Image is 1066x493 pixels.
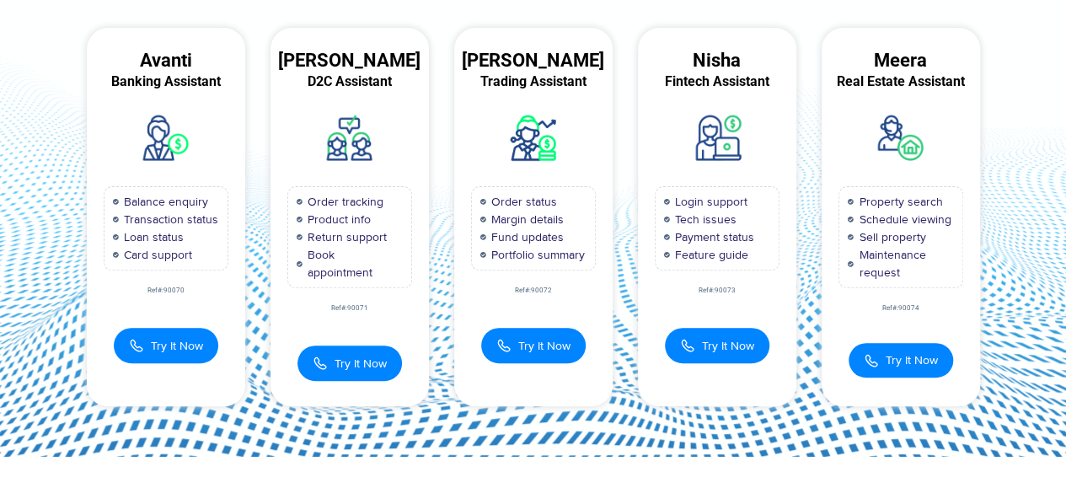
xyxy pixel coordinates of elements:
div: Ref#:90072 [454,287,613,294]
span: Loan status [120,228,184,246]
div: D2C Assistant [271,74,429,89]
div: Ref#:90071 [271,305,429,312]
div: Ref#:90070 [87,287,245,294]
div: Fintech Assistant [638,74,796,89]
div: Real Estate Assistant [822,74,980,89]
span: Transaction status [120,211,218,228]
img: Call Icon [864,353,879,368]
div: Ref#:90073 [638,287,796,294]
button: Try It Now [114,328,218,363]
button: Try It Now [849,343,953,378]
span: Tech issues [671,211,737,228]
img: Call Icon [496,336,512,355]
div: Trading Assistant [454,74,613,89]
div: [PERSON_NAME] [454,53,613,68]
span: Try It Now [702,337,754,355]
span: Try It Now [886,351,938,369]
span: Login support [671,193,747,211]
span: Margin details [487,211,564,228]
span: Sell property [854,228,925,246]
div: Avanti [87,53,245,68]
span: Feature guide [671,246,748,264]
img: Call Icon [313,354,328,372]
span: Product info [303,211,371,228]
div: Nisha [638,53,796,68]
img: Call Icon [129,336,144,355]
div: Banking Assistant [87,74,245,89]
span: Balance enquiry [120,193,208,211]
span: Schedule viewing [854,211,951,228]
span: Portfolio summary [487,246,585,264]
span: Try It Now [518,337,570,355]
button: Try It Now [665,328,769,363]
div: Meera [822,53,980,68]
span: Fund updates [487,228,564,246]
span: Order status [487,193,557,211]
span: Payment status [671,228,754,246]
button: Try It Now [297,346,402,381]
span: Return support [303,228,387,246]
span: Book appointment [303,246,402,281]
span: Order tracking [303,193,383,211]
span: Try It Now [335,355,387,372]
div: Ref#:90074 [822,305,980,312]
img: Call Icon [680,336,695,355]
span: Try It Now [151,337,203,355]
span: Property search [854,193,942,211]
button: Try It Now [481,328,586,363]
div: [PERSON_NAME] [271,53,429,68]
span: Card support [120,246,192,264]
span: Maintenance request [854,246,953,281]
